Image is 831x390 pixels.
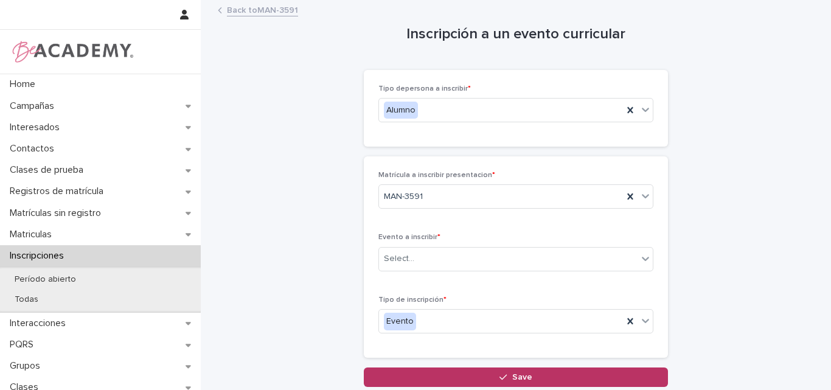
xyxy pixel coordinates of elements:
[378,172,495,179] span: Matrícula a inscribir presentacion
[5,78,45,90] p: Home
[384,190,423,203] span: MAN-3591
[384,252,414,265] div: Select...
[10,40,134,64] img: WPrjXfSUmiLcdUfaYY4Q
[378,85,471,92] span: Tipo depersona a inscribir
[5,186,113,197] p: Registros de matrícula
[512,373,532,381] span: Save
[5,360,50,372] p: Grupos
[5,122,69,133] p: Interesados
[5,164,93,176] p: Clases de prueba
[5,274,86,285] p: Período abierto
[5,318,75,329] p: Interacciones
[364,26,668,43] h1: Inscripción a un evento curricular
[384,313,416,330] div: Evento
[5,100,64,112] p: Campañas
[5,229,61,240] p: Matriculas
[5,339,43,350] p: PQRS
[5,207,111,219] p: Matrículas sin registro
[5,294,48,305] p: Todas
[378,234,440,241] span: Evento a inscribir
[5,250,74,262] p: Inscripciones
[227,2,298,16] a: Back toMAN-3591
[384,102,418,119] div: Alumno
[378,296,447,304] span: Tipo de inscripción
[5,143,64,155] p: Contactos
[364,367,668,387] button: Save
